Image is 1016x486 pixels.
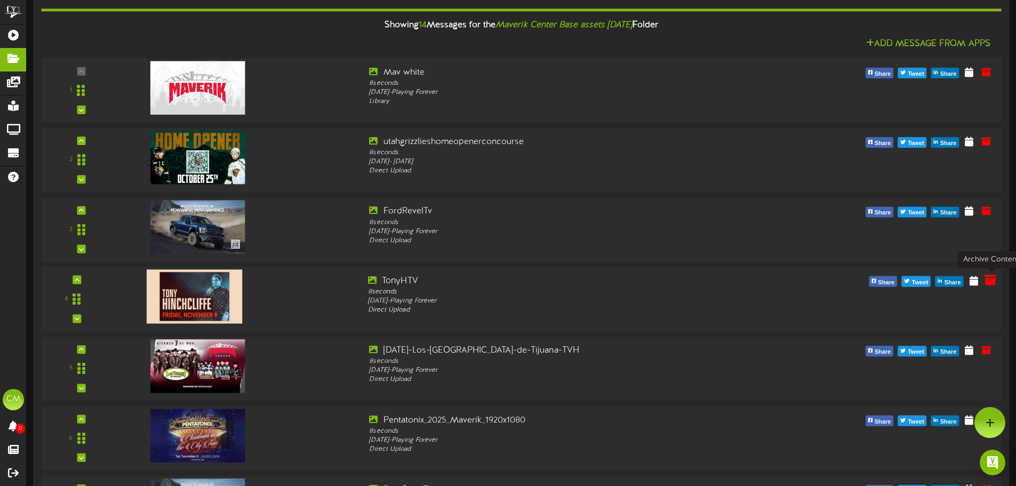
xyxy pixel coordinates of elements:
[150,200,245,253] img: b7853b0d-70b8-4edd-bcb1-4a01e485c364.png
[938,68,959,80] span: Share
[931,207,959,218] button: Share
[909,277,930,289] span: Tweet
[369,227,753,236] div: [DATE] - Playing Forever
[369,218,753,227] div: 8 seconds
[369,426,753,435] div: 8 seconds
[368,297,756,306] div: [DATE] - Playing Forever
[33,14,1009,37] div: Showing Messages for the Folder
[369,79,753,88] div: 8 seconds
[938,346,959,358] span: Share
[150,409,245,463] img: d425af3a-b7f6-4a15-8018-5da78554c3ae.jpg
[369,205,753,218] div: FordRevelTv
[935,276,963,287] button: Share
[369,67,753,79] div: Mav white
[147,269,243,323] img: 4b4035e4-fc0c-4769-8d62-ce704a049d57.jpg
[369,345,753,357] div: [DATE]-Los-[GEOGRAPHIC_DATA]-de-Tijuana-TVH
[906,346,926,358] span: Tweet
[3,389,24,410] div: CM
[906,208,926,219] span: Tweet
[368,287,756,296] div: 8 seconds
[369,136,753,148] div: utahgrizzlieshomeopenerconcourse
[369,415,753,427] div: Pentatonix_2025_Maverik_1920x1080
[866,137,894,148] button: Share
[906,138,926,149] span: Tweet
[369,366,753,375] div: [DATE] - Playing Forever
[863,37,994,51] button: Add Message From Apps
[876,277,897,289] span: Share
[898,416,926,426] button: Tweet
[369,436,753,445] div: [DATE] - Playing Forever
[150,61,245,115] img: abf4d6c6-ce6a-420d-a187-47d086bdec33.png
[369,166,753,176] div: Direct Upload
[866,416,894,426] button: Share
[368,306,756,315] div: Direct Upload
[369,148,753,157] div: 8 seconds
[931,416,959,426] button: Share
[866,207,894,218] button: Share
[931,137,959,148] button: Share
[873,416,893,428] span: Share
[150,339,245,393] img: 3f2f4df2-d3cc-463d-aeb8-8451bf9beac4.jpg
[873,208,893,219] span: Share
[866,68,894,78] button: Share
[898,137,926,148] button: Tweet
[369,445,753,454] div: Direct Upload
[15,424,25,434] span: 0
[980,450,1005,475] div: Open Intercom Messenger
[369,236,753,245] div: Direct Upload
[150,131,245,184] img: 3f7606d6-f23c-4064-801d-21cdef5af7ab.jpg
[866,346,894,356] button: Share
[873,138,893,149] span: Share
[898,346,926,356] button: Tweet
[369,375,753,384] div: Direct Upload
[942,277,963,289] span: Share
[938,138,959,149] span: Share
[906,416,926,428] span: Tweet
[931,68,959,78] button: Share
[873,346,893,358] span: Share
[369,157,753,166] div: [DATE] - [DATE]
[69,434,73,443] div: 6
[369,357,753,366] div: 8 seconds
[368,275,756,287] div: TonyHTV
[931,346,959,356] button: Share
[938,208,959,219] span: Share
[906,68,926,80] span: Tweet
[873,68,893,80] span: Share
[938,416,959,428] span: Share
[495,21,633,30] i: Maverik Center Base assets [DATE]
[898,207,926,218] button: Tweet
[419,21,427,30] span: 14
[901,276,931,287] button: Tweet
[369,97,753,106] div: Library
[898,68,926,78] button: Tweet
[869,276,897,287] button: Share
[369,88,753,97] div: [DATE] - Playing Forever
